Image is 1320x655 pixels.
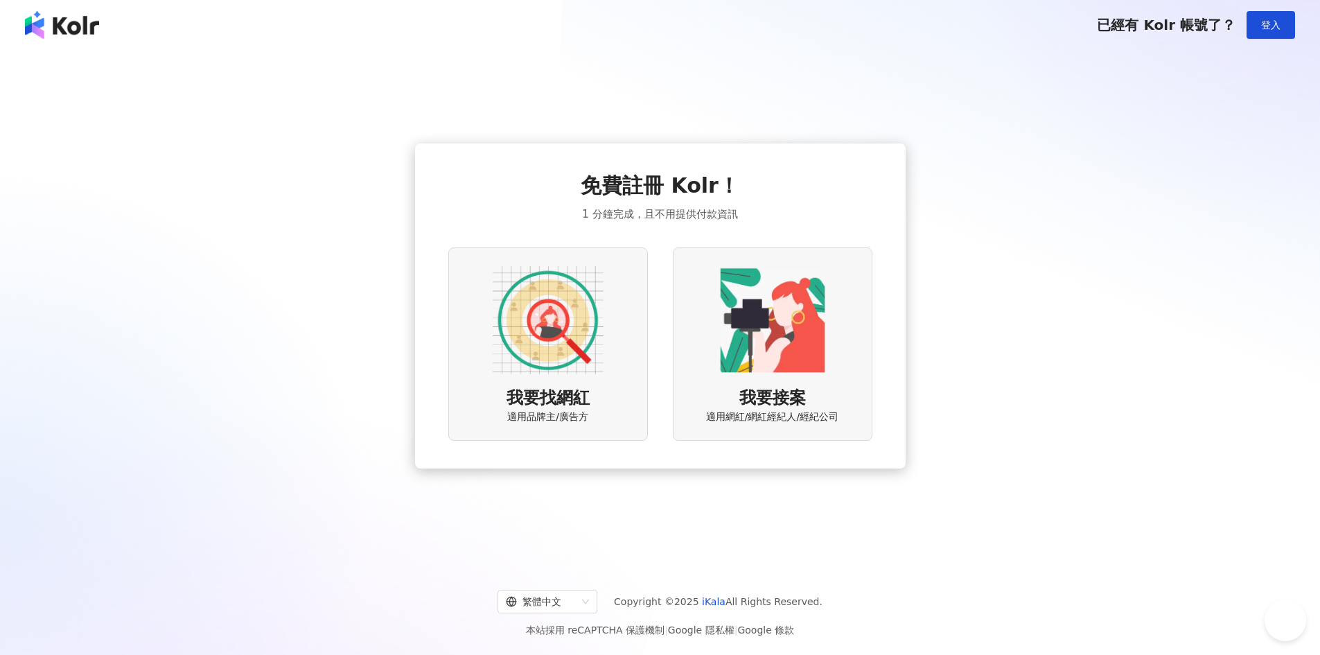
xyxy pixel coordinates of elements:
[507,387,590,410] span: 我要找網紅
[507,410,588,424] span: 適用品牌主/廣告方
[665,625,668,636] span: |
[1265,600,1306,641] iframe: Help Scout Beacon - Open
[614,593,822,610] span: Copyright © 2025 All Rights Reserved.
[25,11,99,39] img: logo
[582,206,737,222] span: 1 分鐘完成，且不用提供付款資訊
[1261,19,1281,30] span: 登入
[734,625,738,636] span: |
[581,171,739,200] span: 免費註冊 Kolr！
[706,410,838,424] span: 適用網紅/網紅經紀人/經紀公司
[493,265,604,376] img: AD identity option
[737,625,794,636] a: Google 條款
[668,625,734,636] a: Google 隱私權
[702,596,725,607] a: iKala
[506,591,577,613] div: 繁體中文
[1097,17,1235,33] span: 已經有 Kolr 帳號了？
[526,622,794,638] span: 本站採用 reCAPTCHA 保護機制
[1247,11,1295,39] button: 登入
[717,265,828,376] img: KOL identity option
[739,387,806,410] span: 我要接案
